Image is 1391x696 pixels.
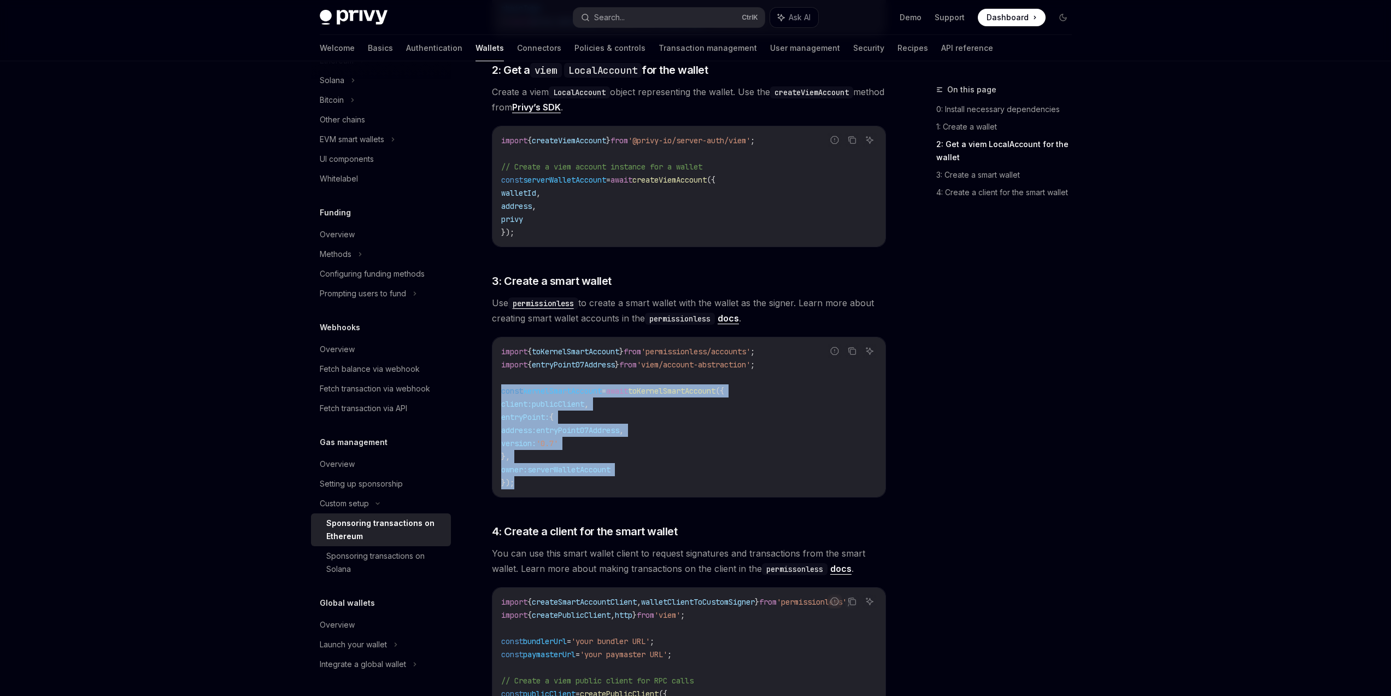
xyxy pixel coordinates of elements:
span: 4: Create a client for the smart wallet [492,524,678,539]
div: UI components [320,153,374,166]
span: from [619,360,637,370]
span: createViemAccount [532,136,606,145]
span: walletClientToCustomSigner [641,597,755,607]
a: Demo [900,12,922,23]
span: = [602,386,606,396]
div: Fetch transaction via API [320,402,407,415]
a: 1: Create a wallet [936,118,1081,136]
a: 4: Create a client for the smart wallet [936,184,1081,201]
span: entryPoint07Address [532,360,615,370]
span: from [637,610,654,620]
span: , [584,399,589,409]
span: { [527,610,532,620]
div: Prompting users to fund [320,287,406,300]
div: Solana [320,74,344,87]
span: } [619,347,624,356]
span: ; [650,636,654,646]
span: , [532,201,536,211]
span: import [501,360,527,370]
button: Copy the contents from the code block [845,594,859,609]
span: You can use this smart wallet client to request signatures and transactions from the smart wallet... [492,546,886,576]
span: ; [750,136,755,145]
a: Fetch transaction via API [311,399,451,418]
h5: Webhooks [320,321,360,334]
span: '0.7' [536,438,558,448]
a: Dashboard [978,9,1046,26]
button: Ask AI [770,8,818,27]
button: Copy the contents from the code block [845,133,859,147]
a: 2: Get a viem LocalAccount for the wallet [936,136,1081,166]
a: Support [935,12,965,23]
span: On this page [947,83,996,96]
div: Overview [320,228,355,241]
button: Search...CtrlK [573,8,765,27]
span: // Create a viem account instance for a wallet [501,162,702,172]
a: 0: Install necessary dependencies [936,101,1081,118]
a: API reference [941,35,993,61]
div: Setting up sponsorship [320,477,403,490]
a: User management [770,35,840,61]
a: Security [853,35,884,61]
span: await [606,386,628,396]
span: toKernelSmartAccount [628,386,715,396]
div: Whitelabel [320,172,358,185]
span: , [619,425,624,435]
span: client: [501,399,532,409]
span: 'permissionless/accounts' [641,347,750,356]
span: = [606,175,611,185]
span: owner: [501,465,527,475]
button: Copy the contents from the code block [845,344,859,358]
span: , [637,597,641,607]
span: 'viem/account-abstraction' [637,360,750,370]
span: 'your bundler URL' [571,636,650,646]
div: Methods [320,248,351,261]
span: kernelSmartAccount [523,386,602,396]
div: Configuring funding methods [320,267,425,280]
span: { [527,597,532,607]
a: Setting up sponsorship [311,474,451,494]
h5: Gas management [320,436,388,449]
span: const [501,650,523,659]
div: Search... [594,11,625,24]
span: } [755,597,759,607]
a: Overview [311,615,451,635]
a: Basics [368,35,393,61]
div: Overview [320,618,355,631]
a: 3: Create a smart wallet [936,166,1081,184]
a: Overview [311,340,451,359]
div: Fetch transaction via webhook [320,382,430,395]
a: Sponsoring transactions on Solana [311,546,451,579]
span: entryPoint07Address [536,425,619,435]
div: Fetch balance via webhook [320,362,420,376]
h5: Global wallets [320,596,375,610]
span: 2: Get a for the wallet [492,62,708,78]
span: ; [680,610,685,620]
a: permissionless [508,297,578,308]
div: Sponsoring transactions on Solana [326,549,444,576]
a: docs [830,563,852,575]
span: Ctrl K [742,13,758,22]
button: Ask AI [862,594,877,609]
span: , [611,610,615,620]
code: viem [530,63,562,78]
a: Authentication [406,35,462,61]
span: '@privy-io/server-auth/viem' [628,136,750,145]
a: Privy’s SDK [512,102,561,113]
a: Fetch balance via webhook [311,359,451,379]
a: docs [718,313,739,324]
button: Report incorrect code [827,344,842,358]
a: Overview [311,454,451,474]
span: const [501,175,523,185]
span: entryPoint: [501,412,549,422]
a: Sponsoring transactions on Ethereum [311,513,451,546]
span: const [501,636,523,646]
span: Create a viem object representing the wallet. Use the method from . [492,84,886,115]
a: Transaction management [659,35,757,61]
span: , [536,188,541,198]
span: import [501,597,527,607]
span: createSmartAccountClient [532,597,637,607]
button: Report incorrect code [827,594,842,609]
span: = [567,636,571,646]
span: Dashboard [987,12,1029,23]
span: }); [501,227,514,237]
